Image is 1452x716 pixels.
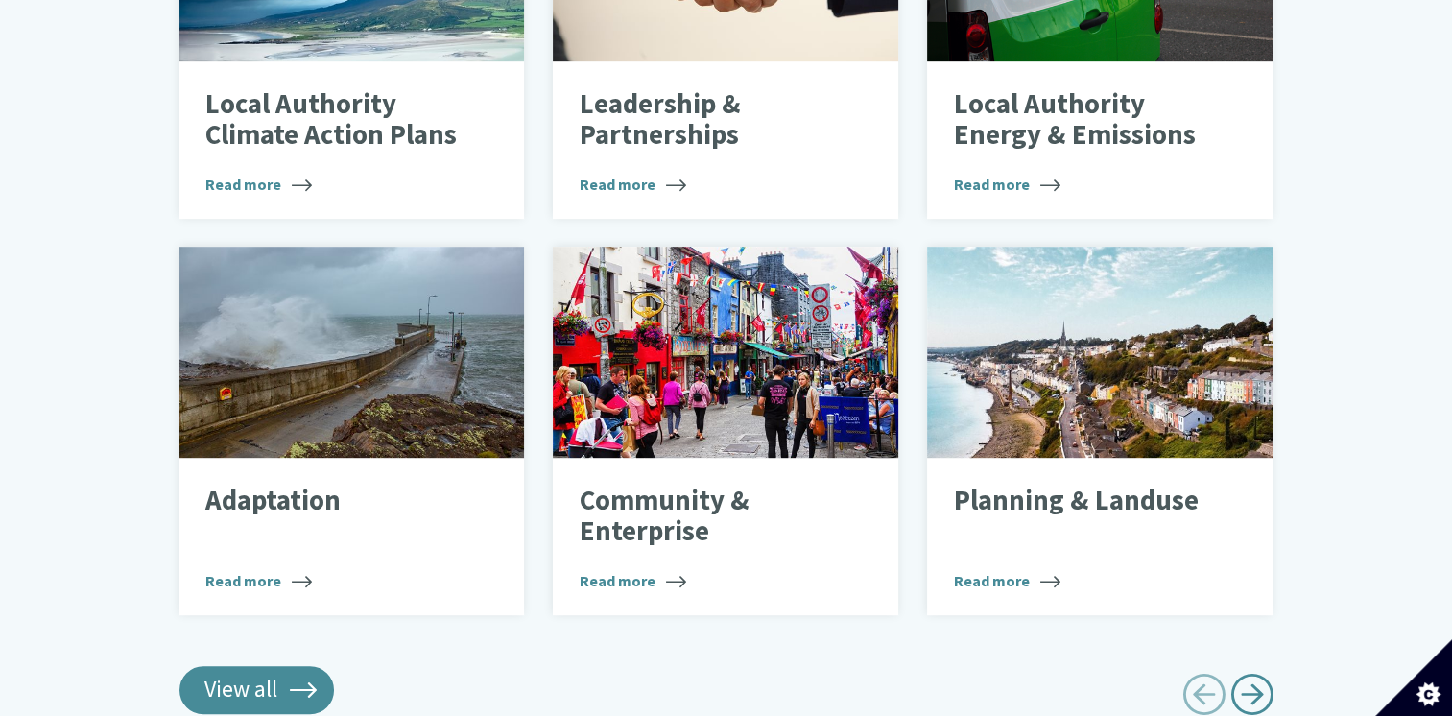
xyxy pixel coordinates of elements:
[580,173,686,196] span: Read more
[205,173,312,196] span: Read more
[1375,639,1452,716] button: Set cookie preferences
[205,486,469,516] p: Adaptation
[179,666,335,714] a: View all
[580,569,686,592] span: Read more
[927,247,1273,615] a: Planning & Landuse Read more
[580,486,844,546] p: Community & Enterprise
[954,89,1218,150] p: Local Authority Energy & Emissions
[954,569,1060,592] span: Read more
[954,486,1218,516] p: Planning & Landuse
[553,247,898,615] a: Community & Enterprise Read more
[179,247,525,615] a: Adaptation Read more
[205,569,312,592] span: Read more
[205,89,469,150] p: Local Authority Climate Action Plans
[580,89,844,150] p: Leadership & Partnerships
[954,173,1060,196] span: Read more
